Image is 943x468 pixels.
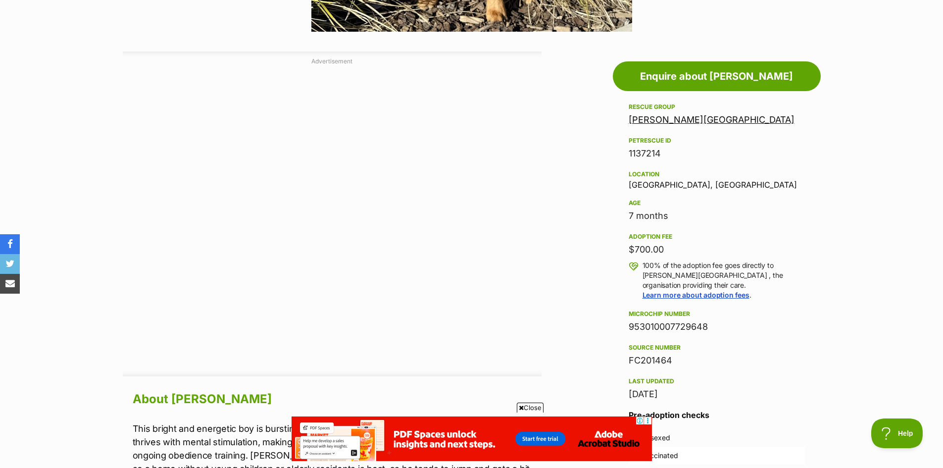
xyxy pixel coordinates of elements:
div: Microchip number [629,310,805,318]
p: 100% of the adoption fee goes directly to [PERSON_NAME][GEOGRAPHIC_DATA] , the organisation provi... [643,260,805,300]
div: FC201464 [629,354,805,367]
div: 1137214 [629,147,805,160]
div: 7 months [629,209,805,223]
iframe: Advertisement [249,69,415,366]
h3: Pre-adoption checks [629,409,805,421]
div: Age [629,199,805,207]
div: $700.00 [629,243,805,257]
h2: About [PERSON_NAME] [133,388,542,410]
div: Vaccinated [642,451,678,461]
div: Source number [629,344,805,352]
div: [GEOGRAPHIC_DATA], [GEOGRAPHIC_DATA] [629,168,805,189]
div: 953010007729648 [629,320,805,334]
a: Enquire about [PERSON_NAME] [613,61,821,91]
a: [PERSON_NAME][GEOGRAPHIC_DATA] [629,114,794,125]
div: Advertisement [123,52,542,377]
div: Last updated [629,377,805,385]
div: Location [629,170,805,178]
iframe: Advertisement [471,463,472,463]
div: Adoption fee [629,233,805,241]
div: PetRescue ID [629,137,805,145]
div: [DATE] [629,387,805,401]
div: Desexed [642,433,670,443]
iframe: Help Scout Beacon - Open [871,418,923,448]
a: Learn more about adoption fees [643,291,749,299]
div: Rescue group [629,103,805,111]
span: Close [517,403,544,413]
